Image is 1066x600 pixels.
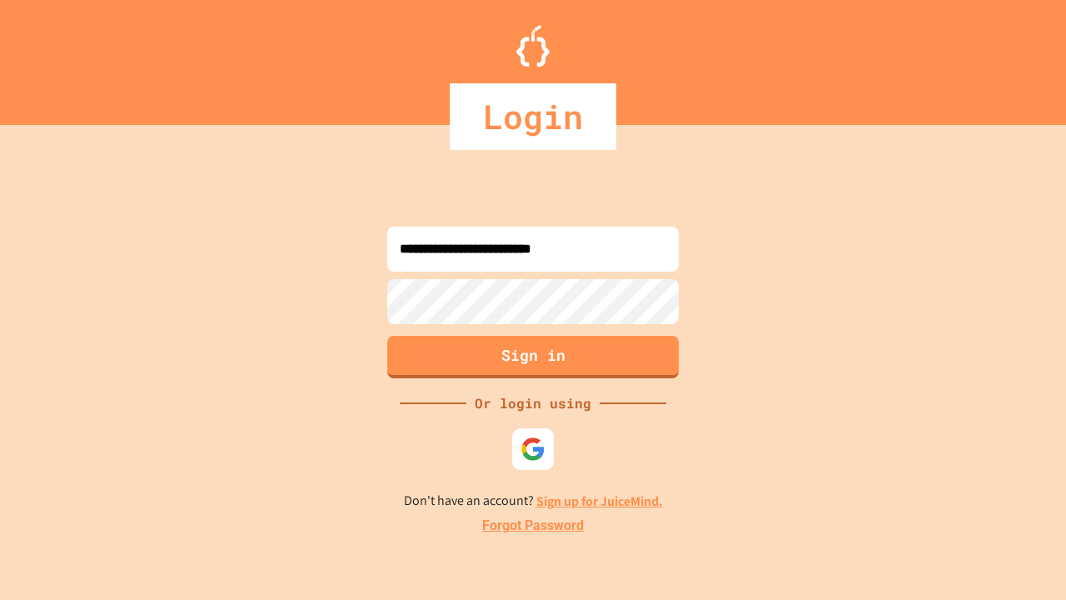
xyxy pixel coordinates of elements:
a: Forgot Password [482,516,584,536]
div: Login [450,83,616,150]
img: Logo.svg [516,25,550,67]
div: Or login using [466,393,600,413]
p: Don't have an account? [404,491,663,512]
a: Sign up for JuiceMind. [536,492,663,510]
img: google-icon.svg [521,437,545,462]
button: Sign in [387,336,679,378]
